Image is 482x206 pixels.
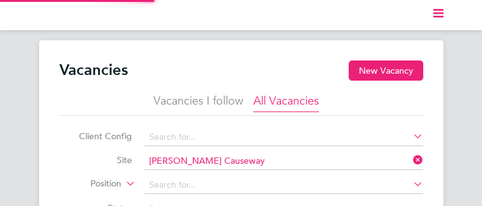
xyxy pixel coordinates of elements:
label: Site [59,154,132,166]
input: Search for... [145,152,423,170]
li: Vacancies I follow [154,93,243,112]
input: Search for... [145,129,423,146]
h2: Vacancies [59,60,128,79]
input: Search for... [145,176,423,194]
label: Position [49,178,121,190]
li: All Vacancies [253,93,319,112]
label: Client Config [59,130,132,142]
button: New Vacancy [349,60,423,81]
